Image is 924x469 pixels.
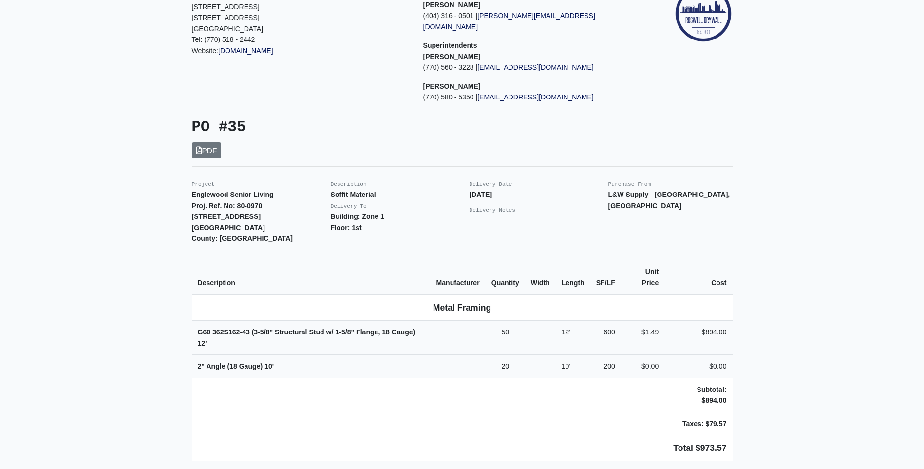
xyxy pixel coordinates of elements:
small: Description [331,181,367,187]
small: Purchase From [608,181,651,187]
p: (404) 316 - 0501 | [423,10,640,32]
p: (770) 560 - 3228 | [423,62,640,73]
strong: Proj. Ref. No: 80-0970 [192,202,263,210]
strong: Floor: 1st [331,224,362,232]
b: Metal Framing [433,303,491,313]
td: Subtotal: $894.00 [664,378,732,412]
td: $0.00 [621,355,664,378]
td: 200 [590,355,621,378]
a: [EMAIL_ADDRESS][DOMAIN_NAME] [477,93,594,101]
span: 10' [264,362,274,370]
td: Taxes: $79.57 [664,412,732,435]
td: Total $973.57 [192,435,733,461]
span: 12' [562,328,570,336]
small: Delivery To [331,203,367,209]
strong: G60 362S162-43 (3-5/8" Structural Stud w/ 1-5/8" Flange, 18 Gauge) [198,328,415,347]
strong: Englewood Senior Living [192,191,274,198]
small: Project [192,181,215,187]
td: 50 [486,321,525,355]
a: [EMAIL_ADDRESS][DOMAIN_NAME] [477,63,594,71]
a: PDF [192,142,222,158]
p: (770) 580 - 5350 | [423,92,640,103]
span: 12' [198,339,207,347]
p: Tel: (770) 518 - 2442 [192,34,409,45]
td: $0.00 [664,355,732,378]
th: Manufacturer [431,260,486,294]
small: Delivery Date [470,181,512,187]
td: $894.00 [664,321,732,355]
strong: [PERSON_NAME] [423,82,481,90]
span: Superintendents [423,41,477,49]
th: Description [192,260,431,294]
th: Length [556,260,590,294]
strong: County: [GEOGRAPHIC_DATA] [192,234,293,242]
strong: [DATE] [470,191,492,198]
strong: [GEOGRAPHIC_DATA] [192,224,265,232]
strong: [PERSON_NAME] [423,1,481,9]
p: [GEOGRAPHIC_DATA] [192,23,409,35]
strong: Soffit Material [331,191,376,198]
strong: 2" Angle (18 Gauge) [198,362,274,370]
a: [DOMAIN_NAME] [218,47,273,55]
td: 20 [486,355,525,378]
th: Width [525,260,556,294]
p: [STREET_ADDRESS] [192,1,409,13]
th: Cost [664,260,732,294]
a: [PERSON_NAME][EMAIL_ADDRESS][DOMAIN_NAME] [423,12,595,31]
p: [STREET_ADDRESS] [192,12,409,23]
td: $1.49 [621,321,664,355]
th: Quantity [486,260,525,294]
h3: PO #35 [192,118,455,137]
strong: [STREET_ADDRESS] [192,213,261,220]
strong: Building: Zone 1 [331,213,384,220]
span: 10' [562,362,570,370]
small: Delivery Notes [470,207,516,213]
strong: [PERSON_NAME] [423,53,481,60]
th: SF/LF [590,260,621,294]
th: Unit Price [621,260,664,294]
p: L&W Supply - [GEOGRAPHIC_DATA], [GEOGRAPHIC_DATA] [608,189,733,211]
td: 600 [590,321,621,355]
